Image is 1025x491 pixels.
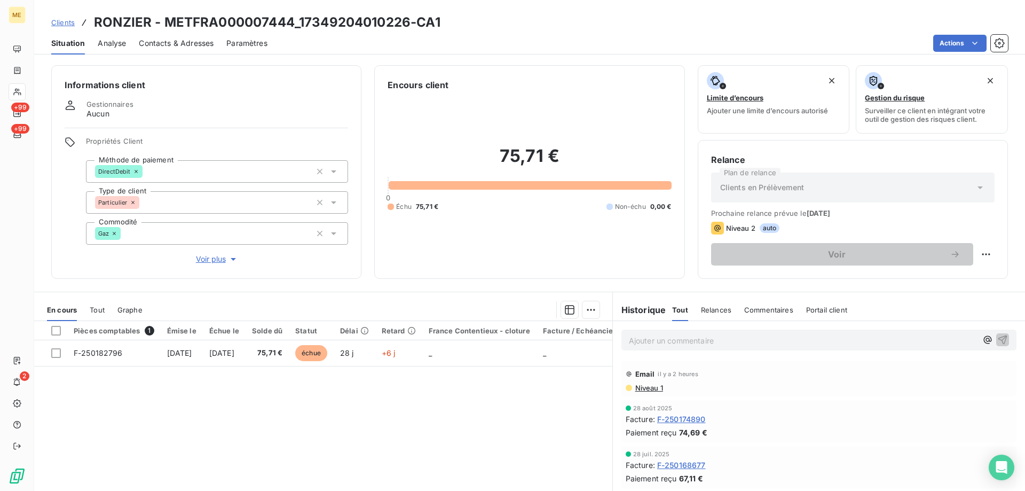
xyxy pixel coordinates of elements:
[429,348,432,357] span: _
[635,370,655,378] span: Email
[711,243,973,266] button: Voir
[98,38,126,49] span: Analyse
[707,93,763,102] span: Limite d’encours
[295,326,327,335] div: Statut
[340,326,369,335] div: Délai
[707,106,828,115] span: Ajouter une limite d’encours autorisé
[396,202,412,212] span: Échu
[806,306,847,314] span: Portail client
[98,230,109,237] span: Gaz
[701,306,731,314] span: Relances
[98,199,128,206] span: Particulier
[626,459,655,471] span: Facture :
[429,326,530,335] div: France Contentieux - cloture
[196,254,239,264] span: Voir plus
[626,427,677,438] span: Paiement reçu
[416,202,438,212] span: 75,71 €
[11,124,29,134] span: +99
[167,326,196,335] div: Émise le
[86,253,348,265] button: Voir plus
[760,223,780,233] span: auto
[711,209,995,217] span: Prochaine relance prévue le
[74,326,154,336] div: Pièces comptables
[658,371,698,377] span: il y a 2 heures
[139,38,214,49] span: Contacts & Adresses
[11,103,29,112] span: +99
[744,306,793,314] span: Commentaires
[388,145,671,177] h2: 75,71 €
[117,306,143,314] span: Graphe
[139,198,148,207] input: Ajouter une valeur
[143,167,151,176] input: Ajouter une valeur
[252,326,282,335] div: Solde dû
[634,384,663,392] span: Niveau 1
[657,414,706,425] span: F-250174890
[807,209,831,217] span: [DATE]
[933,35,987,52] button: Actions
[633,405,673,411] span: 28 août 2025
[672,306,688,314] span: Tout
[86,108,109,119] span: Aucun
[650,202,672,212] span: 0,00 €
[51,38,85,49] span: Situation
[388,79,448,91] h6: Encours client
[865,106,999,123] span: Surveiller ce client en intégrant votre outil de gestion des risques client.
[9,467,26,485] img: Logo LeanPay
[167,348,192,357] span: [DATE]
[86,100,133,108] span: Gestionnaires
[20,371,29,381] span: 2
[657,459,706,471] span: F-250168677
[613,303,666,316] h6: Historique
[90,306,105,314] span: Tout
[382,348,396,357] span: +6 j
[633,451,670,457] span: 28 juil. 2025
[65,79,348,91] h6: Informations client
[340,348,354,357] span: 28 j
[252,348,282,358] span: 75,71 €
[856,65,1008,134] button: Gestion du risqueSurveiller ce client en intégrant votre outil de gestion des risques client.
[724,250,950,259] span: Voir
[382,326,416,335] div: Retard
[989,455,1014,480] div: Open Intercom Messenger
[86,137,348,152] span: Propriétés Client
[98,168,131,175] span: DirectDebit
[865,93,925,102] span: Gestion du risque
[74,348,123,357] span: F-250182796
[9,6,26,24] div: ME
[295,345,327,361] span: échue
[226,38,267,49] span: Paramètres
[711,153,995,166] h6: Relance
[679,473,703,484] span: 67,11 €
[386,193,390,202] span: 0
[47,306,77,314] span: En cours
[679,427,707,438] span: 74,69 €
[543,326,616,335] div: Facture / Echéancier
[209,348,234,357] span: [DATE]
[51,17,75,28] a: Clients
[94,13,440,32] h3: RONZIER - METFRA000007444_17349204010226-CA1
[626,473,677,484] span: Paiement reçu
[615,202,646,212] span: Non-échu
[121,229,129,238] input: Ajouter une valeur
[698,65,850,134] button: Limite d’encoursAjouter une limite d’encours autorisé
[209,326,239,335] div: Échue le
[726,224,755,232] span: Niveau 2
[51,18,75,27] span: Clients
[720,182,804,193] span: Clients en Prélèvement
[543,348,546,357] span: _
[145,326,154,336] span: 1
[626,414,655,425] span: Facture :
